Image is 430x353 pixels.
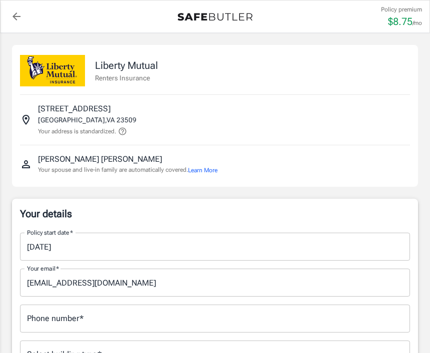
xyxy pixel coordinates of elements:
p: /mo [412,18,422,27]
img: Liberty Mutual [20,55,85,86]
p: Your address is standardized. [38,127,116,136]
p: Your spouse and live-in family are automatically covered. [38,165,217,175]
input: Enter number [20,305,410,333]
input: Enter email [20,269,410,297]
label: Your email [27,264,59,273]
p: Your details [20,207,410,221]
p: Policy premium [381,5,422,14]
button: Learn More [188,166,217,175]
p: [STREET_ADDRESS] [38,103,110,115]
img: Back to quotes [177,13,252,21]
svg: Insured address [20,114,32,126]
a: back to quotes [6,6,26,26]
svg: Insured person [20,158,32,170]
label: Policy start date [27,228,73,237]
input: Choose date, selected date is Sep 11, 2025 [20,233,403,261]
p: Renters Insurance [95,73,158,83]
p: [GEOGRAPHIC_DATA] , VA 23509 [38,115,136,125]
p: [PERSON_NAME] [PERSON_NAME] [38,153,162,165]
span: $ 8.75 [388,15,412,27]
p: Liberty Mutual [95,58,158,73]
